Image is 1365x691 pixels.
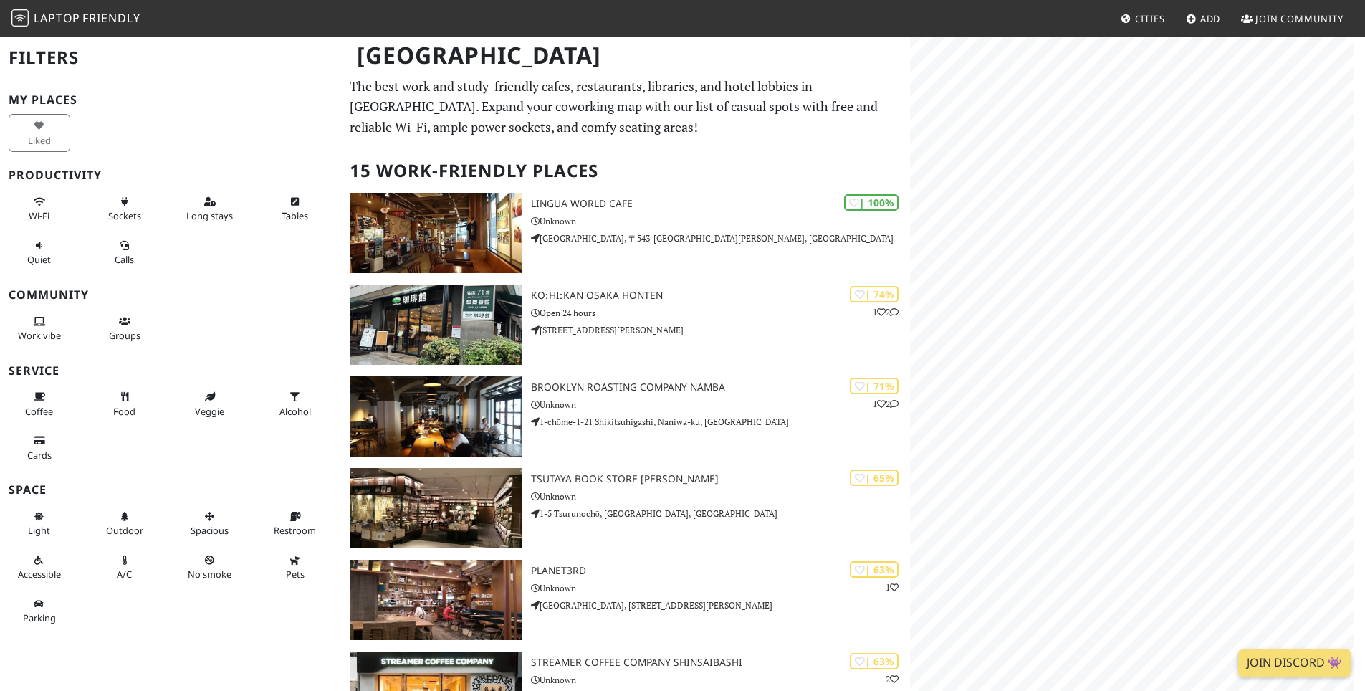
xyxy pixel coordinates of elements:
[850,378,899,394] div: | 71%
[191,524,229,537] span: Spacious
[886,581,899,594] p: 1
[531,323,910,337] p: [STREET_ADDRESS][PERSON_NAME]
[341,376,910,457] a: Brooklyn Roasting Company Namba | 71% 12 Brooklyn Roasting Company Namba Unknown 1-chōme-1-21 Shi...
[264,385,326,423] button: Alcohol
[350,149,901,193] h2: 15 Work-Friendly Places
[279,405,311,418] span: Alcohol
[29,209,49,222] span: Stable Wi-Fi
[531,581,910,595] p: Unknown
[28,524,50,537] span: Natural light
[531,673,910,687] p: Unknown
[850,286,899,302] div: | 74%
[27,253,51,266] span: Quiet
[341,560,910,640] a: Planet3rd | 63% 1 Planet3rd Unknown [GEOGRAPHIC_DATA], [STREET_ADDRESS][PERSON_NAME]
[94,548,155,586] button: A/C
[9,288,332,302] h3: Community
[531,490,910,503] p: Unknown
[341,468,910,548] a: TSUTAYA BOOK STORE 梅田MeRISE | 65% TSUTAYA BOOK STORE [PERSON_NAME] Unknown 1-5 Tsurunochō, [GEOGR...
[531,381,910,394] h3: Brooklyn Roasting Company Namba
[34,10,80,26] span: Laptop
[9,364,332,378] h3: Service
[11,6,140,32] a: LaptopFriendly LaptopFriendly
[873,397,899,411] p: 1 2
[9,93,332,107] h3: My Places
[27,449,52,462] span: Credit cards
[844,194,899,211] div: | 100%
[9,483,332,497] h3: Space
[1135,12,1165,25] span: Cities
[286,568,305,581] span: Pet friendly
[106,524,143,537] span: Outdoor area
[9,36,332,80] h2: Filters
[274,524,316,537] span: Restroom
[115,253,134,266] span: Video/audio calls
[531,290,910,302] h3: KOːHIːKAN Osaka Honten
[179,385,241,423] button: Veggie
[873,305,899,319] p: 1 2
[531,198,910,210] h3: Lingua World Cafe
[9,234,70,272] button: Quiet
[179,548,241,586] button: No smoke
[9,168,332,182] h3: Productivity
[341,193,910,273] a: Lingua World Cafe | 100% Lingua World Cafe Unknown [GEOGRAPHIC_DATA], 〒543-[GEOGRAPHIC_DATA][PERS...
[886,672,899,686] p: 2
[531,473,910,485] h3: TSUTAYA BOOK STORE [PERSON_NAME]
[9,429,70,467] button: Cards
[1115,6,1171,32] a: Cities
[1235,6,1349,32] a: Join Community
[531,565,910,577] h3: Planet3rd
[850,653,899,669] div: | 63%
[94,234,155,272] button: Calls
[350,560,522,640] img: Planet3rd
[350,76,901,138] p: The best work and study-friendly cafes, restaurants, libraries, and hotel lobbies in [GEOGRAPHIC_...
[264,190,326,228] button: Tables
[186,209,233,222] span: Long stays
[18,329,61,342] span: People working
[82,10,140,26] span: Friendly
[94,310,155,348] button: Groups
[9,190,70,228] button: Wi-Fi
[350,468,522,548] img: TSUTAYA BOOK STORE 梅田MeRISE
[531,306,910,320] p: Open 24 hours
[179,190,241,228] button: Long stays
[1255,12,1344,25] span: Join Community
[350,285,522,365] img: KOːHIːKAN Osaka Honten
[531,657,910,669] h3: Streamer Coffee Company Shinsaibashi
[18,568,61,581] span: Accessible
[9,310,70,348] button: Work vibe
[850,470,899,486] div: | 65%
[350,193,522,273] img: Lingua World Cafe
[9,548,70,586] button: Accessible
[94,385,155,423] button: Food
[195,405,224,418] span: Veggie
[531,398,910,411] p: Unknown
[345,36,907,75] h1: [GEOGRAPHIC_DATA]
[9,592,70,630] button: Parking
[94,505,155,543] button: Outdoor
[23,611,56,624] span: Parking
[264,505,326,543] button: Restroom
[1238,649,1351,677] a: Join Discord 👾
[531,599,910,612] p: [GEOGRAPHIC_DATA], [STREET_ADDRESS][PERSON_NAME]
[94,190,155,228] button: Sockets
[531,232,910,245] p: [GEOGRAPHIC_DATA], 〒543-[GEOGRAPHIC_DATA][PERSON_NAME], [GEOGRAPHIC_DATA]
[113,405,135,418] span: Food
[11,9,29,27] img: LaptopFriendly
[350,376,522,457] img: Brooklyn Roasting Company Namba
[264,548,326,586] button: Pets
[188,568,231,581] span: Smoke free
[531,415,910,429] p: 1-chōme-1-21 Shikitsuhigashi, Naniwa-ku, [GEOGRAPHIC_DATA]
[282,209,308,222] span: Work-friendly tables
[108,209,141,222] span: Power sockets
[341,285,910,365] a: KOːHIːKAN Osaka Honten | 74% 12 KOːHIːKAN Osaka Honten Open 24 hours [STREET_ADDRESS][PERSON_NAME]
[531,507,910,520] p: 1-5 Tsurunochō, [GEOGRAPHIC_DATA], [GEOGRAPHIC_DATA]
[25,405,53,418] span: Coffee
[9,505,70,543] button: Light
[531,214,910,228] p: Unknown
[9,385,70,423] button: Coffee
[117,568,132,581] span: Air conditioned
[1200,12,1221,25] span: Add
[109,329,140,342] span: Group tables
[850,561,899,578] div: | 63%
[179,505,241,543] button: Spacious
